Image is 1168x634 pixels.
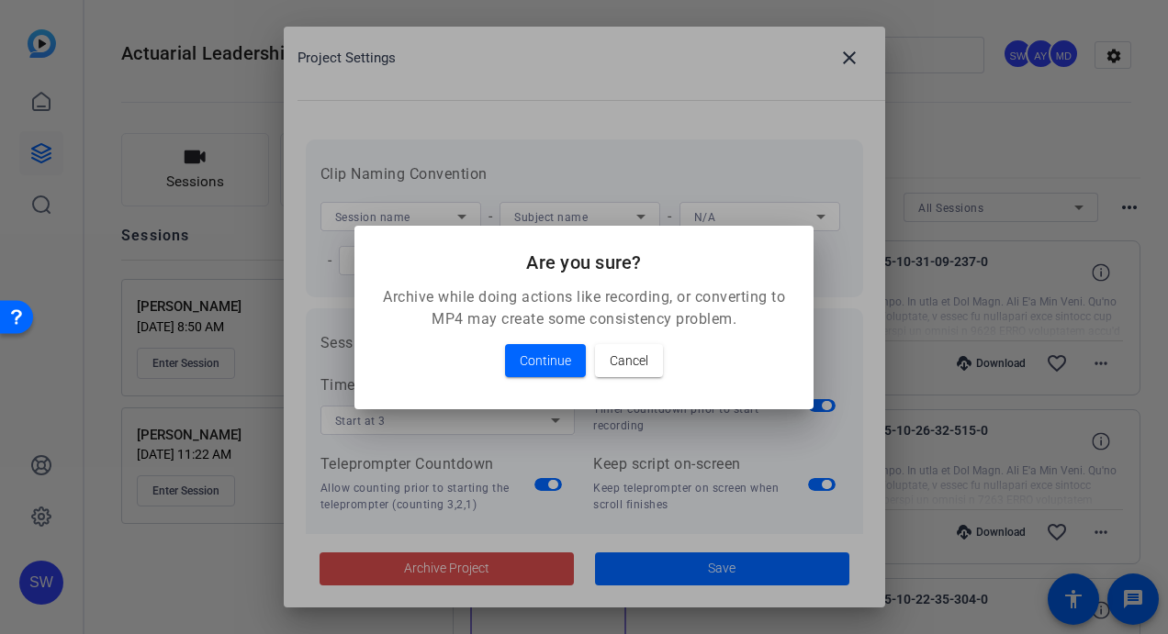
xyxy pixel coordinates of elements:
[505,344,586,377] button: Continue
[376,248,792,277] h2: Are you sure?
[595,344,663,377] button: Cancel
[520,350,571,372] span: Continue
[610,350,648,372] span: Cancel
[376,286,792,330] p: Archive while doing actions like recording, or converting to MP4 may create some consistency prob...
